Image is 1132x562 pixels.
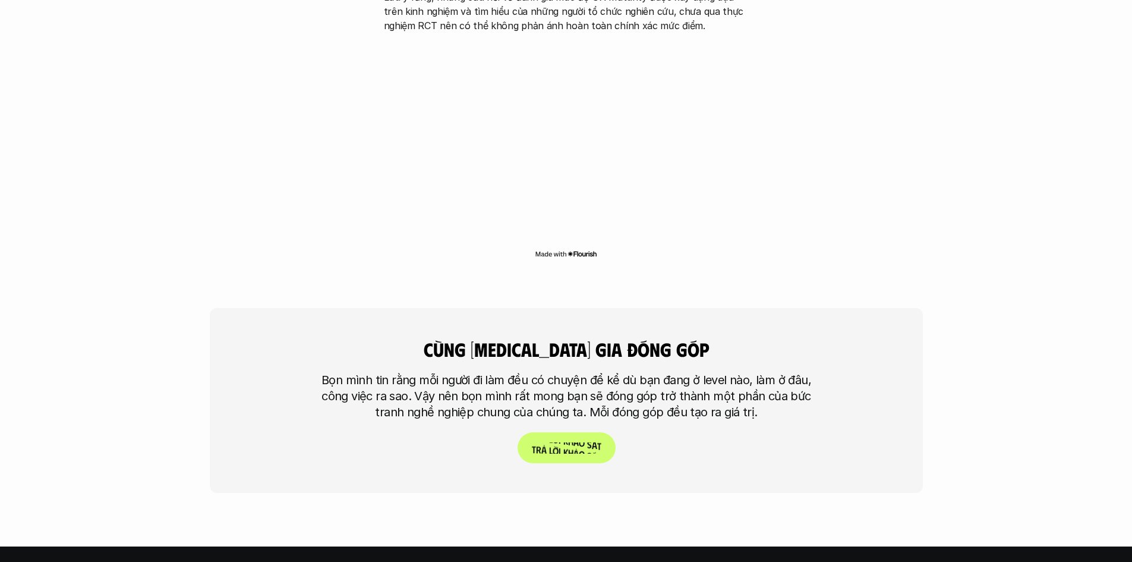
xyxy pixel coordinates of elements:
span: o [578,437,584,448]
span: l [548,433,552,444]
h4: cùng [MEDICAL_DATA] gia đóng góp [373,338,759,360]
span: k [563,435,567,446]
span: t [597,440,601,451]
p: Bọn mình tin rằng mỗi người đi làm đều có chuyện để kể dù bạn đang ở level nào, làm ở đâu, công v... [314,372,819,420]
span: á [591,439,597,451]
a: Trảlờikhảosát [517,432,615,463]
span: i [558,434,560,445]
span: h [567,435,573,447]
span: ả [573,437,578,448]
span: ả [541,432,546,444]
span: ờ [552,434,558,445]
iframe: Interactive or visual content [373,39,759,247]
span: r [535,432,541,444]
span: s [587,438,591,450]
span: T [531,432,535,444]
img: Made with Flourish [535,249,597,259]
